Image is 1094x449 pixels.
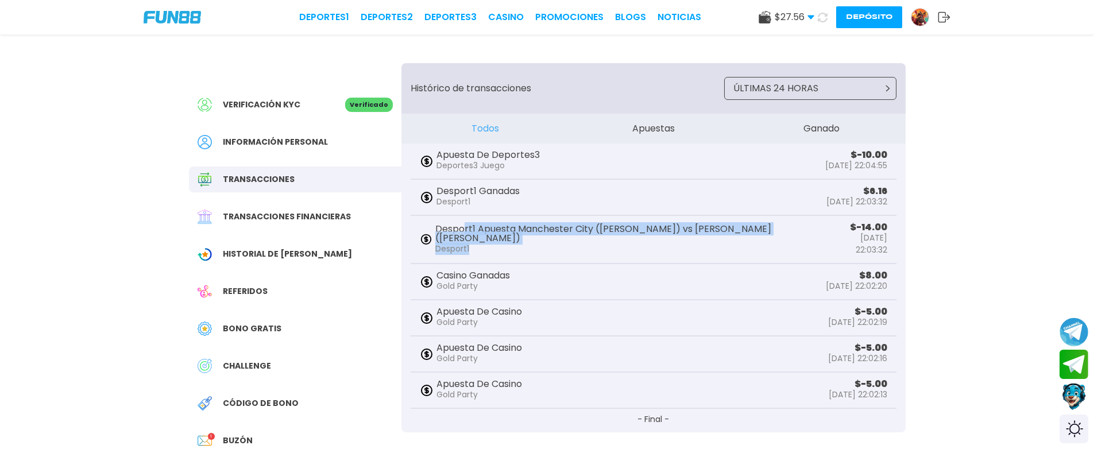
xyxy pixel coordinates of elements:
p: $ 6.16 [826,187,887,196]
p: Desport1 [436,196,520,208]
a: Transaction HistoryTransacciones [189,167,401,192]
p: [DATE] 22:02:20 [826,280,887,292]
p: [DATE] 22:02:19 [828,316,887,328]
span: Bono Gratis [223,323,281,335]
a: Deportes3 [424,10,477,24]
span: Verificación KYC [223,99,300,111]
p: $ -14.00 [830,223,887,232]
button: Join telegram [1060,350,1088,380]
p: Casino Ganadas [436,271,510,280]
a: NOTICIAS [658,10,701,24]
a: PersonalInformación personal [189,129,401,155]
span: $ 27.56 [775,10,814,24]
img: Redeem Bonus [198,396,212,411]
button: Join telegram channel [1060,317,1088,347]
p: Gold Party [436,316,522,328]
a: Promociones [535,10,604,24]
a: ReferralReferidos [189,278,401,304]
img: Financial Transaction [198,210,212,224]
button: Contact customer service [1060,382,1088,412]
a: CASINO [488,10,524,24]
p: Apuesta De Casino [436,343,522,353]
p: Gold Party [436,280,510,292]
p: [DATE] 22:03:32 [830,232,887,256]
p: $ -5.00 [829,380,887,389]
a: Financial TransactionTransacciones financieras [189,204,401,230]
span: Historial de [PERSON_NAME] [223,248,352,260]
a: Avatar [911,8,938,26]
a: BLOGS [615,10,646,24]
div: Switch theme [1060,415,1088,443]
span: Referidos [223,285,268,297]
p: $ -10.00 [825,150,887,160]
p: $ -5.00 [828,343,887,353]
p: Histórico de transacciones [411,82,531,95]
img: Wagering Transaction [198,247,212,261]
p: Desport1 [435,243,830,255]
span: Código de bono [223,397,299,409]
p: Desport1 Apuesta Manchester City ([PERSON_NAME]) vs [PERSON_NAME] ([PERSON_NAME]) [435,225,830,243]
a: Free BonusBono Gratis [189,316,401,342]
p: Verificado [345,98,393,112]
a: Challengechallenge [189,353,401,379]
p: [DATE] 22:03:32 [826,196,887,208]
p: [DATE] 22:04:55 [825,160,887,172]
img: Company Logo [144,11,201,24]
p: Desport1 Ganadas [436,187,520,196]
span: challenge [223,360,271,372]
span: Buzón [223,435,253,447]
p: 1 [208,433,215,440]
img: Referral [198,284,212,299]
p: Gold Party [436,389,522,401]
button: - Final - [411,409,896,432]
a: Verificación KYCVerificado [189,92,401,118]
button: Apuestas [569,114,737,144]
p: Apuesta De Casino [436,380,522,389]
img: Free Bonus [198,322,212,336]
p: $ 8.00 [826,271,887,280]
span: Información personal [223,136,328,148]
button: Ganado [737,114,906,144]
p: $ -5.00 [828,307,887,316]
a: Redeem BonusCódigo de bono [189,390,401,416]
p: Gold Party [436,353,522,365]
span: Transacciones [223,173,295,185]
p: Deportes3 Juego [436,160,540,172]
img: Inbox [198,433,212,448]
button: Todos [401,114,570,144]
a: Wagering TransactionHistorial de [PERSON_NAME] [189,241,401,267]
img: Avatar [911,9,929,26]
img: Personal [198,135,212,149]
p: Apuesta De Casino [436,307,522,316]
a: Deportes1 [299,10,349,24]
p: [DATE] 22:02:13 [829,389,887,401]
span: Transacciones financieras [223,211,351,223]
a: Deportes2 [361,10,413,24]
img: Challenge [198,359,212,373]
img: Transaction History [198,172,212,187]
p: Apuesta De Deportes3 [436,150,540,160]
p: ÚLTIMAS 24 HORAS [733,82,818,95]
button: Depósito [836,6,902,28]
p: [DATE] 22:02:16 [828,353,887,365]
button: ÚLTIMAS 24 HORAS [724,77,896,100]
